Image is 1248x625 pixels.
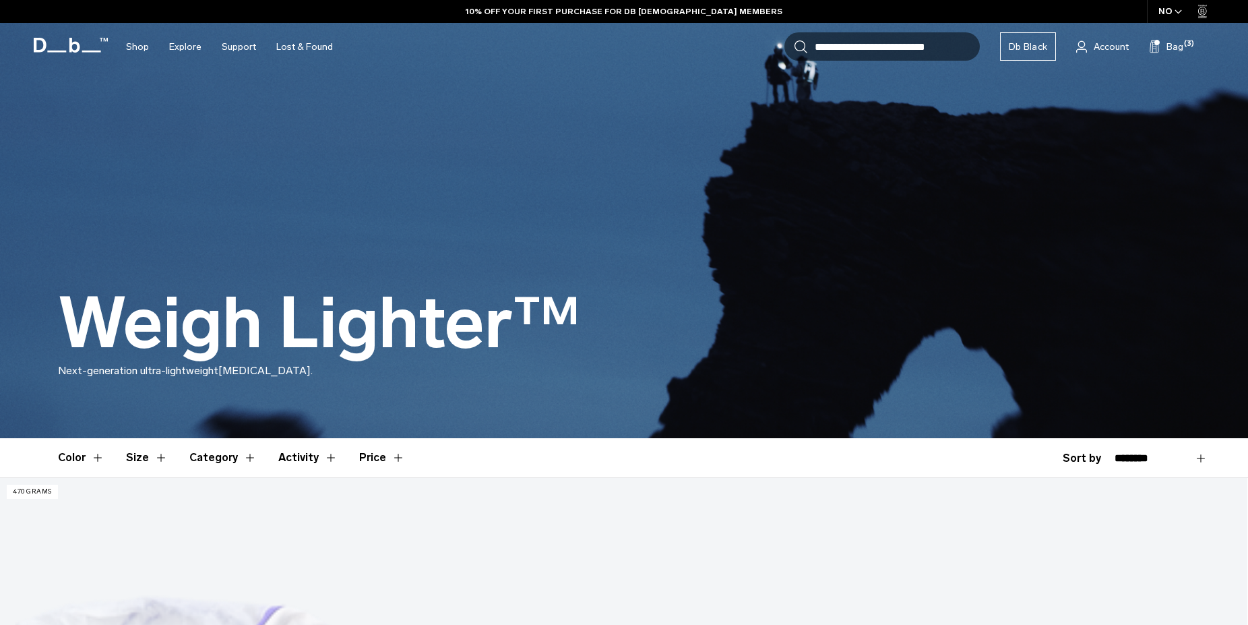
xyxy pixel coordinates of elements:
[126,23,149,71] a: Shop
[218,364,313,377] span: [MEDICAL_DATA].
[359,438,405,477] button: Toggle Price
[466,5,782,18] a: 10% OFF YOUR FIRST PURCHASE FOR DB [DEMOGRAPHIC_DATA] MEMBERS
[1184,38,1194,50] span: (3)
[222,23,256,71] a: Support
[58,285,580,363] h1: Weigh Lighter™
[116,23,343,71] nav: Main Navigation
[1000,32,1056,61] a: Db Black
[278,438,338,477] button: Toggle Filter
[276,23,333,71] a: Lost & Found
[58,364,218,377] span: Next-generation ultra-lightweight
[189,438,257,477] button: Toggle Filter
[126,438,168,477] button: Toggle Filter
[1076,38,1129,55] a: Account
[1166,40,1183,54] span: Bag
[58,438,104,477] button: Toggle Filter
[169,23,201,71] a: Explore
[1094,40,1129,54] span: Account
[7,485,58,499] p: 470 grams
[1149,38,1183,55] button: Bag (3)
